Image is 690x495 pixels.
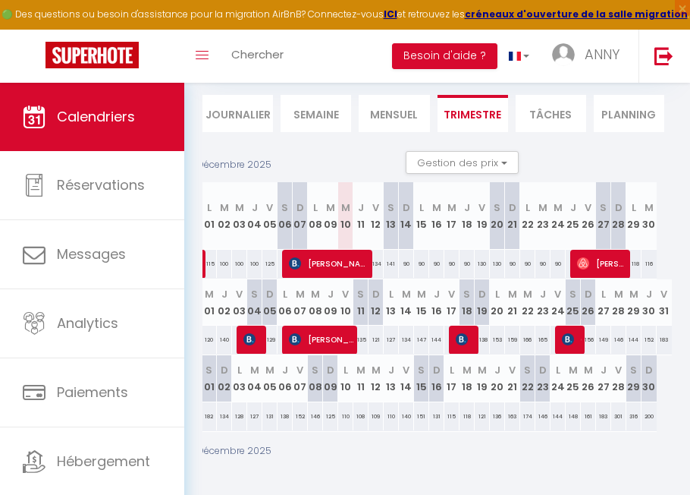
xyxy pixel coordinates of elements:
th: 17 [444,182,459,250]
th: 26 [581,355,596,402]
div: 182 [202,402,217,430]
th: 11 [353,279,369,326]
th: 23 [535,279,550,326]
th: 22 [520,355,535,402]
th: 21 [505,182,520,250]
div: 165 [535,326,550,354]
th: 13 [384,279,399,326]
abbr: M [523,287,532,301]
abbr: L [237,363,242,377]
th: 11 [353,182,369,250]
div: 127 [247,402,262,430]
div: 100 [217,250,232,278]
div: 138 [278,402,293,430]
th: 19 [475,182,490,250]
abbr: S [463,287,470,301]
span: Calendriers [57,107,135,126]
th: 08 [308,355,323,402]
abbr: M [341,200,350,215]
abbr: S [569,287,576,301]
img: Super Booking [45,42,139,68]
abbr: D [266,287,274,301]
li: Journalier [202,95,273,132]
th: 10 [338,182,353,250]
abbr: M [645,200,654,215]
span: Paiements [57,383,128,402]
th: 14 [399,355,414,402]
th: 05 [262,182,278,250]
th: 24 [550,355,566,402]
abbr: M [250,363,259,377]
abbr: V [236,287,243,301]
th: 20 [490,279,505,326]
div: 128 [232,402,247,430]
th: 10 [338,279,353,326]
th: 12 [369,279,384,326]
div: 90 [535,250,550,278]
th: 02 [217,182,232,250]
div: 146 [535,402,550,430]
abbr: D [539,363,547,377]
abbr: L [389,287,394,301]
th: 03 [232,182,247,250]
button: Besoin d'aide ? [392,43,497,69]
a: ICI [384,8,397,20]
abbr: D [585,287,592,301]
abbr: D [296,200,304,215]
div: 144 [626,326,641,354]
a: créneaux d'ouverture de la salle migration [465,8,688,20]
div: 120 [202,326,217,354]
abbr: L [525,200,530,215]
div: 110 [384,402,399,430]
abbr: D [433,363,441,377]
abbr: L [283,287,287,301]
th: 04 [247,279,262,326]
th: 05 [262,355,278,402]
abbr: J [434,287,440,301]
div: 183 [657,326,672,354]
abbr: V [342,287,349,301]
abbr: D [478,287,486,301]
abbr: J [464,200,470,215]
abbr: J [221,287,227,301]
img: ... [552,43,575,66]
div: 148 [566,402,581,430]
div: 134 [369,250,384,278]
abbr: L [556,363,560,377]
th: 15 [414,355,429,402]
abbr: M [629,287,638,301]
th: 01 [202,182,217,250]
th: 13 [384,355,399,402]
th: 27 [596,355,611,402]
th: 14 [399,182,414,250]
abbr: D [372,287,380,301]
span: [PERSON_NAME] [456,325,476,354]
abbr: M [326,200,335,215]
th: 18 [459,182,475,250]
abbr: V [660,287,667,301]
abbr: V [554,287,561,301]
th: 29 [626,355,641,402]
div: 183 [596,402,611,430]
th: 07 [293,355,308,402]
abbr: J [601,363,607,377]
abbr: M [508,287,517,301]
th: 12 [369,355,384,402]
abbr: M [265,363,274,377]
a: Chercher [220,30,295,83]
div: 134 [217,402,232,430]
th: 03 [232,279,247,326]
div: 153 [490,326,505,354]
th: 06 [278,355,293,402]
div: 152 [293,402,308,430]
div: 163 [505,402,520,430]
li: Semaine [281,95,351,132]
div: 161 [581,402,596,430]
abbr: M [417,287,426,301]
li: Trimestre [438,95,508,132]
th: 28 [611,279,626,326]
abbr: M [356,363,365,377]
abbr: M [432,200,441,215]
th: 12 [369,182,384,250]
div: 90 [520,250,535,278]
